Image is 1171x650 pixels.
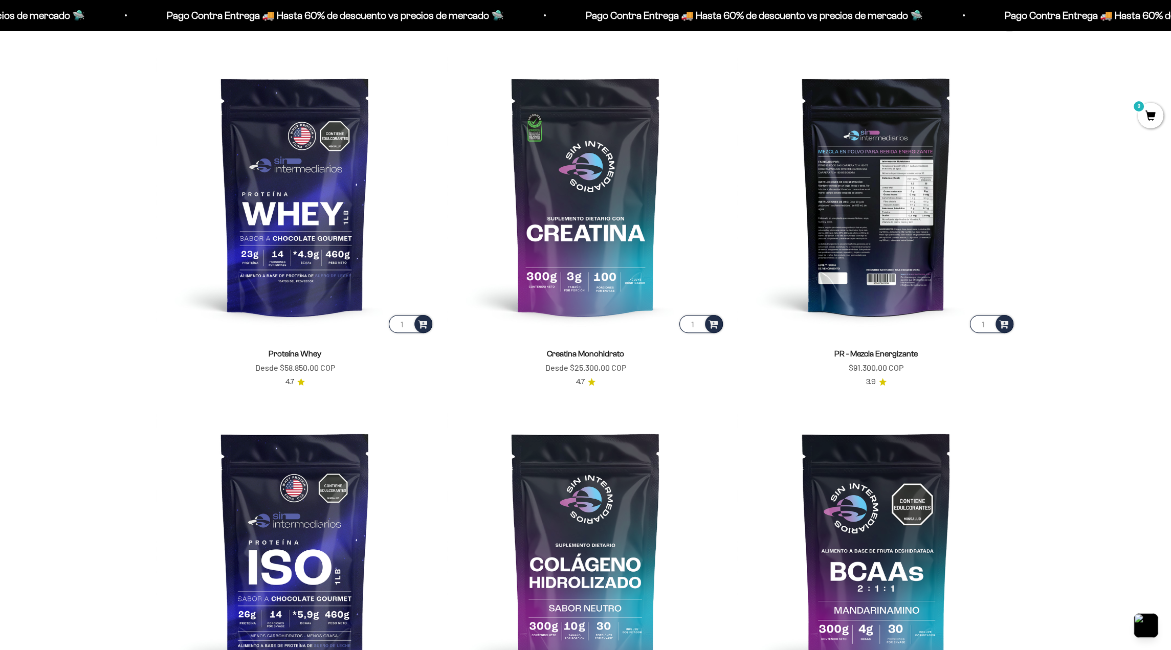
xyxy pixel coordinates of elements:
[834,349,918,358] a: PR - Mezcla Energizante
[737,57,1015,335] img: PR - Mezcla Energizante
[1138,111,1163,122] a: 0
[1133,100,1145,113] mark: 0
[269,349,321,358] a: Proteína Whey
[255,361,335,374] sale-price: Desde $58.850,00 COP
[585,7,922,24] p: Pago Contra Entrega 🚚 Hasta 60% de descuento vs precios de mercado 🛸
[547,349,624,358] a: Creatina Monohidrato
[866,376,876,388] span: 3.9
[166,7,503,24] p: Pago Contra Entrega 🚚 Hasta 60% de descuento vs precios de mercado 🛸
[849,361,903,374] sale-price: $91.300,00 COP
[576,376,595,388] a: 4.74.7 de 5.0 estrellas
[285,376,294,388] span: 4.7
[866,376,887,388] a: 3.93.9 de 5.0 estrellas
[545,361,626,374] sale-price: Desde $25.300,00 COP
[576,376,585,388] span: 4.7
[285,376,305,388] a: 4.74.7 de 5.0 estrellas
